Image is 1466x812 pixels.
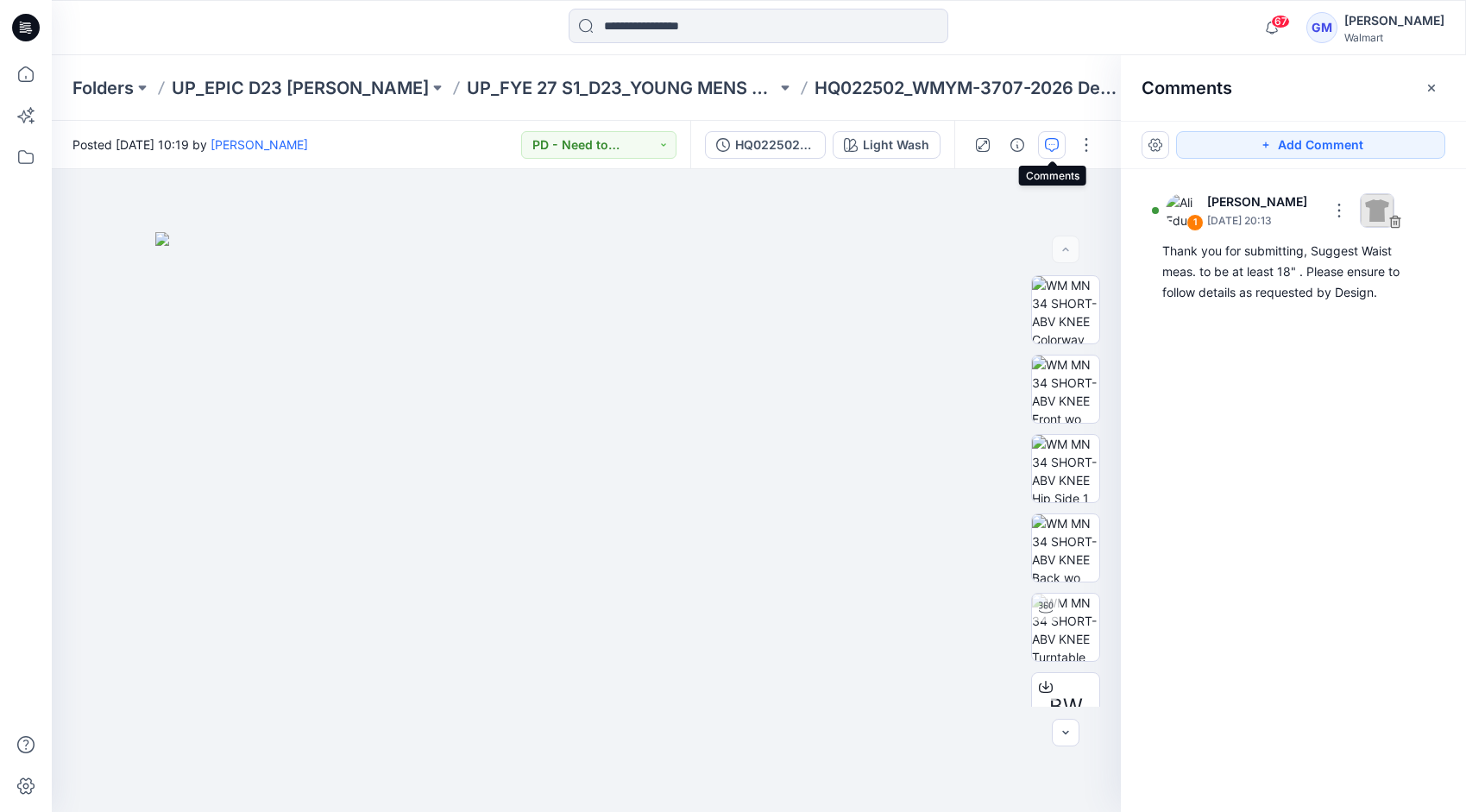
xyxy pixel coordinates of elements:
[863,135,929,154] div: Light Wash
[211,137,308,152] a: [PERSON_NAME]
[1032,356,1099,423] img: WM MN 34 SHORT-ABV KNEE Front wo Avatar
[1162,241,1425,303] div: Thank you for submitting, Suggest Waist meas. to be at least 18" . Please ensure to follow detail...
[1271,15,1290,28] span: 67
[1032,276,1099,343] img: WM MN 34 SHORT-ABV KNEE Colorway wo Avatar
[735,135,815,154] div: HQ022502_WMYM-3707-2026 Denim Jort_Full Colorway
[1032,435,1099,502] img: WM MN 34 SHORT-ABV KNEE Hip Side 1 wo Avatar
[833,131,941,159] button: Light Wash
[1166,193,1200,228] img: Ali Eduardo
[72,135,308,154] span: Posted [DATE] 10:19 by
[815,76,1124,100] p: HQ022502_WMYM-3707-2026 Denim Jort
[1186,214,1204,231] div: 1
[1176,131,1445,159] button: Add Comment
[1049,691,1083,722] span: BW
[1344,10,1444,31] div: [PERSON_NAME]
[1207,212,1318,230] p: [DATE] 20:13
[1344,31,1444,44] div: Walmart
[172,76,429,100] a: UP_EPIC D23 [PERSON_NAME]
[72,76,134,100] a: Folders
[1207,192,1318,212] p: [PERSON_NAME]
[1032,514,1099,582] img: WM MN 34 SHORT-ABV KNEE Back wo Avatar
[1004,131,1031,159] button: Details
[1306,12,1337,43] div: GM
[1142,78,1232,98] h2: Comments
[1032,594,1099,661] img: WM MN 34 SHORT-ABV KNEE Turntable with Avatar
[467,76,777,100] a: UP_FYE 27 S1_D23_YOUNG MENS BOTTOMS EPIC
[705,131,826,159] button: HQ022502_WMYM-3707-2026 Denim Jort_Full Colorway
